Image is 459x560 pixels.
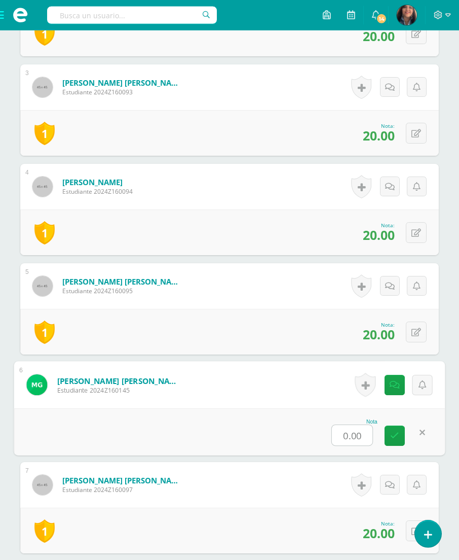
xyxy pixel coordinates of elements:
[34,519,55,543] a: 1
[62,78,184,88] a: [PERSON_NAME] [PERSON_NAME]
[32,475,53,495] img: 45x45
[32,276,53,296] img: 45x45
[363,520,395,527] div: Nota:
[363,326,395,343] span: 20.00
[34,321,55,344] a: 1
[57,386,182,395] span: Estudiante 2024Z160145
[34,22,55,46] a: 1
[363,122,395,129] div: Nota:
[62,187,133,196] span: Estudiante 2024Z160094
[32,177,53,197] img: 45x45
[34,122,55,145] a: 1
[26,374,47,395] img: 513a5fb36f0f51b28d8b6154c48f5937.png
[332,425,372,445] input: 0-20.0
[57,375,182,386] a: [PERSON_NAME] [PERSON_NAME]
[331,419,377,425] div: Nota
[34,221,55,244] a: 1
[62,485,184,494] span: Estudiante 2024Z160097
[62,177,133,187] a: [PERSON_NAME]
[32,77,53,97] img: 45x45
[47,7,217,24] input: Busca un usuario...
[376,13,387,24] span: 14
[363,27,395,45] span: 20.00
[363,222,395,229] div: Nota:
[62,88,184,96] span: Estudiante 2024Z160093
[62,475,184,485] a: [PERSON_NAME] [PERSON_NAME]
[363,127,395,144] span: 20.00
[397,5,417,25] img: 4a670a1482afde15e9519be56e5ae8a2.png
[363,321,395,328] div: Nota:
[363,524,395,542] span: 20.00
[363,226,395,243] span: 20.00
[62,287,184,295] span: Estudiante 2024Z160095
[62,276,184,287] a: [PERSON_NAME] [PERSON_NAME]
